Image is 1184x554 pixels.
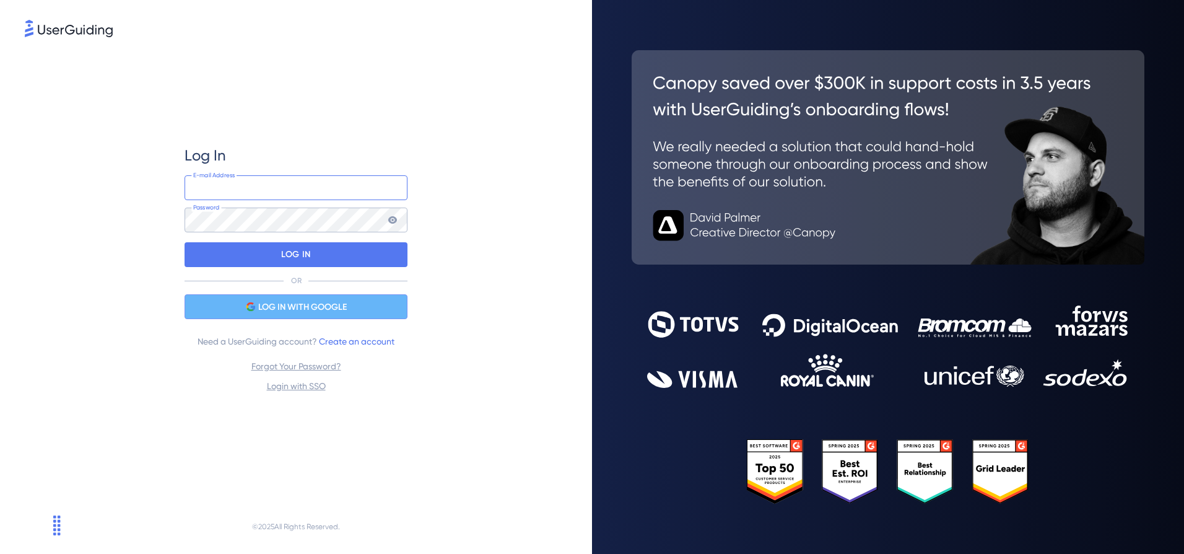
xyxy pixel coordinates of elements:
[198,334,394,349] span: Need a UserGuiding account?
[47,507,67,544] div: Drag
[291,276,302,286] p: OR
[185,175,407,200] input: example@company.com
[25,20,113,37] img: 8faab4ba6bc7696a72372aa768b0286c.svg
[647,306,1129,388] img: 9302ce2ac39453076f5bc0f2f2ca889b.svg
[258,300,347,315] span: LOG IN WITH GOOGLE
[251,361,341,371] a: Forgot Your Password?
[252,519,340,534] span: © 2025 All Rights Reserved.
[185,146,226,165] span: Log In
[281,245,310,265] p: LOG IN
[319,336,394,346] a: Create an account
[747,439,1029,504] img: 25303e33045975176eb484905ab012ff.svg
[632,50,1144,265] img: 26c0aa7c25a843aed4baddd2b5e0fa68.svg
[267,381,326,391] a: Login with SSO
